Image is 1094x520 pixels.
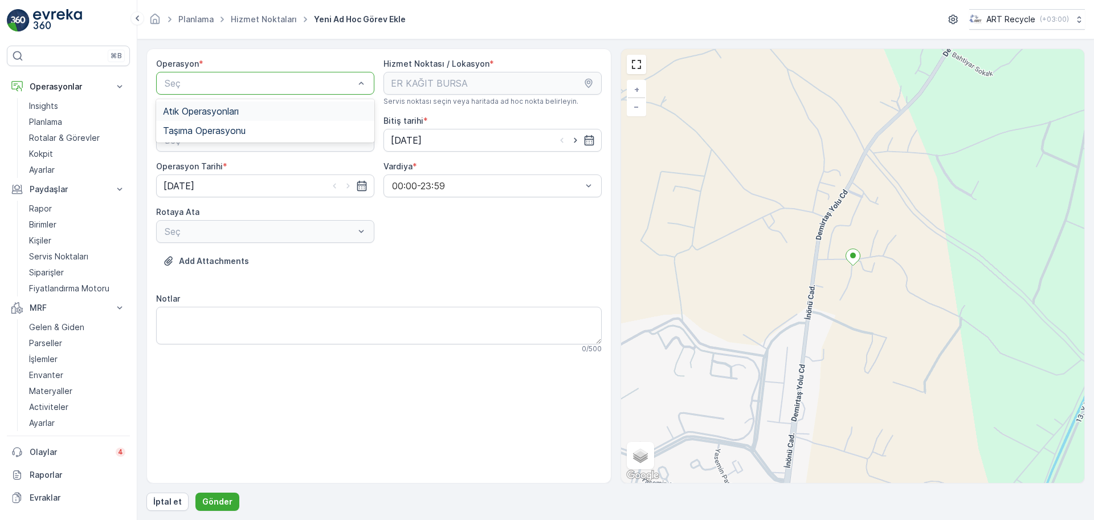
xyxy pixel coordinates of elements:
[25,335,130,351] a: Parseller
[25,201,130,217] a: Rapor
[7,464,130,486] a: Raporlar
[624,468,662,483] img: Google
[383,72,602,95] input: ER KAĞIT BURSA
[25,367,130,383] a: Envanter
[156,174,374,197] input: dd/mm/yyyy
[195,493,239,511] button: Gönder
[582,344,602,354] p: 0 / 500
[25,217,130,233] a: Birimler
[231,14,297,24] a: Hizmet Noktaları
[25,114,130,130] a: Planlama
[383,59,489,68] label: Hizmet Noktası / Lokasyon
[7,296,130,319] button: MRF
[628,443,653,468] a: Layers
[163,125,246,136] span: Taşıma Operasyonu
[7,486,130,509] a: Evraklar
[634,84,639,94] span: +
[29,164,55,176] p: Ayarlar
[29,100,58,112] p: Insights
[156,252,256,270] button: Dosya Yükle
[163,106,239,116] span: Atık Operasyonları
[383,116,423,125] label: Bitiş tarihi
[25,415,130,431] a: Ayarlar
[969,13,982,26] img: image_23.png
[7,178,130,201] button: Paydaşlar
[156,59,199,68] label: Operasyon
[165,76,354,90] p: Seç
[29,203,52,214] p: Rapor
[29,235,51,246] p: Kişiler
[156,207,199,217] label: Rotaya Ata
[29,283,109,294] p: Fiyatlandırma Motoru
[1040,15,1069,24] p: ( +03:00 )
[25,130,130,146] a: Rotalar & Görevler
[30,469,125,481] p: Raporlar
[29,148,53,160] p: Kokpit
[25,233,130,249] a: Kişiler
[29,369,63,381] p: Envanter
[30,302,107,314] p: MRF
[624,468,662,483] a: Bu bölgeyi Google Haritalar'da açın (yeni pencerede açılır)
[30,184,107,195] p: Paydaşlar
[202,496,232,507] p: Gönder
[25,162,130,178] a: Ayarlar
[30,492,125,503] p: Evraklar
[29,354,58,365] p: İşlemler
[634,101,639,111] span: −
[25,249,130,265] a: Servis Noktaları
[29,132,100,144] p: Rotalar & Görevler
[111,51,122,60] p: ⌘B
[30,446,109,458] p: Olaylar
[986,14,1035,25] p: ART Recycle
[383,97,578,106] span: Servis noktası seçin veya haritada ad hoc nokta belirleyin.
[29,338,62,349] p: Parseller
[118,448,123,457] p: 4
[178,14,214,24] a: Planlama
[29,219,56,230] p: Birimler
[29,267,64,278] p: Siparişler
[383,161,413,171] label: Vardiya
[25,146,130,162] a: Kokpit
[29,401,68,413] p: Activiteler
[33,9,82,32] img: logo_light-DOdMpM7g.png
[149,17,161,27] a: Ana Sayfa
[29,251,88,262] p: Servis Noktaları
[25,383,130,399] a: Materyaller
[312,14,408,25] span: Yeni Ad Hoc Görev Ekle
[7,441,130,464] a: Olaylar4
[29,385,72,397] p: Materyaller
[628,98,645,115] a: Uzaklaştır
[7,75,130,98] button: Operasyonlar
[146,493,189,511] button: İptal et
[29,417,55,429] p: Ayarlar
[628,56,645,73] a: View Fullscreen
[969,9,1085,30] button: ART Recycle(+03:00)
[25,319,130,335] a: Gelen & Giden
[29,116,62,128] p: Planlama
[7,9,30,32] img: logo
[628,81,645,98] a: Yakınlaştır
[25,98,130,114] a: Insights
[25,399,130,415] a: Activiteler
[156,294,180,303] label: Notlar
[153,496,182,507] p: İptal et
[30,81,107,92] p: Operasyonlar
[179,255,249,267] p: Add Attachments
[383,129,602,152] input: dd/mm/yyyy
[29,322,84,333] p: Gelen & Giden
[25,351,130,367] a: İşlemler
[25,265,130,281] a: Siparişler
[25,281,130,296] a: Fiyatlandırma Motoru
[156,161,223,171] label: Operasyon Tarihi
